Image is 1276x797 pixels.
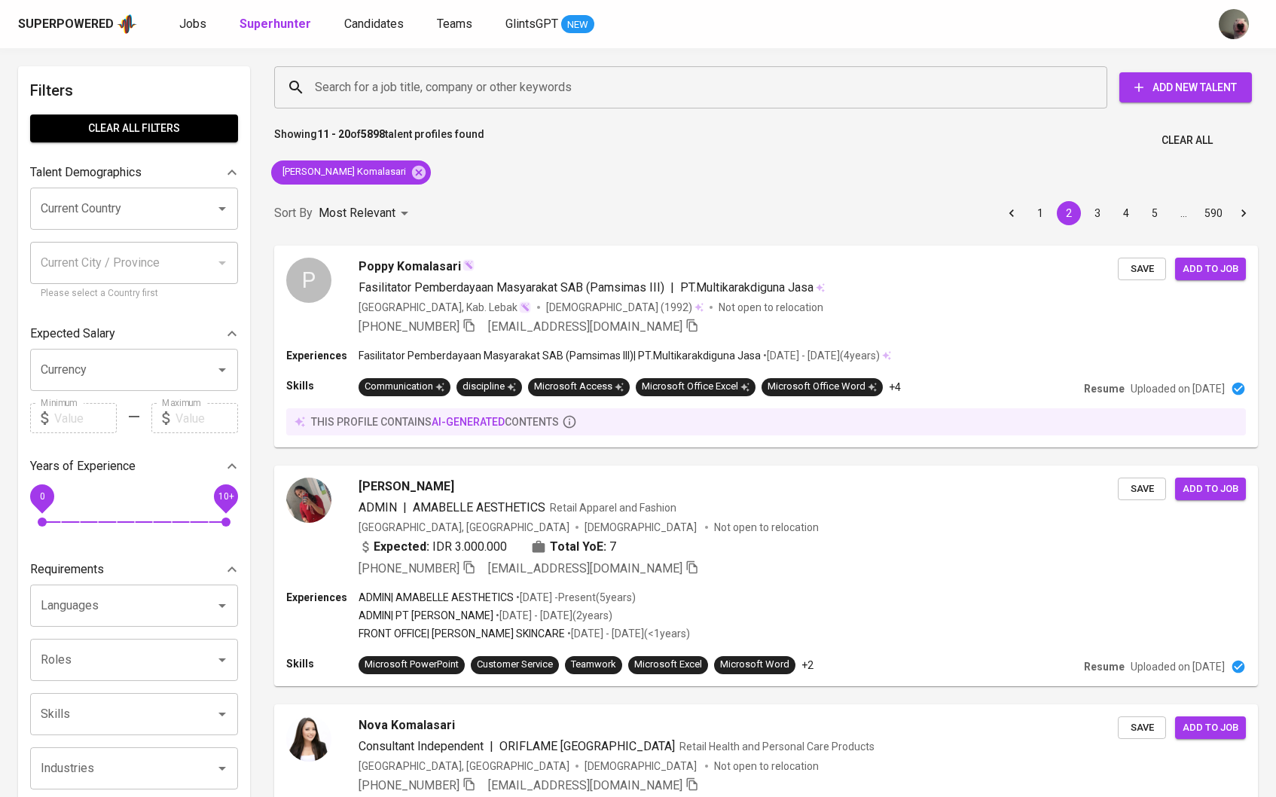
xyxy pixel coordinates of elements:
[18,16,114,33] div: Superpowered
[565,626,690,641] p: • [DATE] - [DATE] ( <1 years )
[359,280,664,295] span: Fasilitator Pemberdayaan Masyarakat SAB (Pamsimas III)
[30,457,136,475] p: Years of Experience
[240,17,311,31] b: Superhunter
[761,348,880,363] p: • [DATE] - [DATE] ( 4 years )
[488,778,682,792] span: [EMAIL_ADDRESS][DOMAIN_NAME]
[359,608,493,623] p: ADMIN | PT [PERSON_NAME]
[286,590,359,605] p: Experiences
[41,286,227,301] p: Please select a Country first
[462,259,475,271] img: magic_wand.svg
[179,15,209,34] a: Jobs
[477,658,553,672] div: Customer Service
[1183,481,1238,498] span: Add to job
[462,380,516,394] div: discipline
[286,716,331,762] img: ca279c43fa1d6babf3696198249f7975.jpg
[432,416,505,428] span: AI-generated
[286,656,359,671] p: Skills
[679,741,875,753] span: Retail Health and Personal Care Products
[505,15,594,34] a: GlintsGPT NEW
[488,561,682,576] span: [EMAIL_ADDRESS][DOMAIN_NAME]
[1171,206,1195,221] div: …
[680,280,814,295] span: PT.Multikarakdiguna Jasa
[286,378,359,393] p: Skills
[18,13,137,35] a: Superpoweredapp logo
[30,319,238,349] div: Expected Salary
[212,359,233,380] button: Open
[1084,381,1125,396] p: Resume
[1183,719,1238,737] span: Add to job
[514,590,636,605] p: • [DATE] - Present ( 5 years )
[1131,381,1225,396] p: Uploaded on [DATE]
[1028,201,1052,225] button: Go to page 1
[212,758,233,779] button: Open
[585,520,699,535] span: [DEMOGRAPHIC_DATA]
[499,739,675,753] span: ORIFLAME [GEOGRAPHIC_DATA]
[374,538,429,556] b: Expected:
[1183,261,1238,278] span: Add to job
[670,279,674,297] span: |
[359,778,459,792] span: [PHONE_NUMBER]
[359,300,531,315] div: [GEOGRAPHIC_DATA], Kab. Lebak
[546,300,704,315] div: (1992)
[359,561,459,576] span: [PHONE_NUMBER]
[365,658,459,672] div: Microsoft PowerPoint
[505,17,558,31] span: GlintsGPT
[719,300,823,315] p: Not open to relocation
[519,301,531,313] img: magic_wand.svg
[359,348,761,363] p: Fasilitator Pemberdayaan Masyarakat SAB (Pamsimas III) | PT.Multikarakdiguna Jasa
[359,500,397,515] span: ADMIN
[1143,201,1167,225] button: Go to page 5
[359,538,507,556] div: IDR 3.000.000
[534,380,624,394] div: Microsoft Access
[317,128,350,140] b: 11 - 20
[403,499,407,517] span: |
[359,716,455,734] span: Nova Komalasari
[493,608,612,623] p: • [DATE] - [DATE] ( 2 years )
[801,658,814,673] p: +2
[30,163,142,182] p: Talent Demographics
[1162,131,1213,150] span: Clear All
[1125,261,1158,278] span: Save
[176,403,238,433] input: Value
[546,300,661,315] span: [DEMOGRAPHIC_DATA]
[39,491,44,502] span: 0
[212,198,233,219] button: Open
[30,157,238,188] div: Talent Demographics
[359,520,569,535] div: [GEOGRAPHIC_DATA], [GEOGRAPHIC_DATA]
[1084,659,1125,674] p: Resume
[1118,258,1166,281] button: Save
[286,478,331,523] img: d2cdd487551b9b954e3d85910501e5dd.jpg
[359,590,514,605] p: ADMIN | AMABELLE AESTHETICS
[271,165,415,179] span: [PERSON_NAME] Komalasari
[271,160,431,185] div: [PERSON_NAME] Komalasari
[609,538,616,556] span: 7
[550,538,606,556] b: Total YoE:
[286,348,359,363] p: Experiences
[437,17,472,31] span: Teams
[1000,201,1024,225] button: Go to previous page
[1057,201,1081,225] button: page 2
[1232,201,1256,225] button: Go to next page
[359,739,484,753] span: Consultant Independent
[42,119,226,138] span: Clear All filters
[240,15,314,34] a: Superhunter
[768,380,877,394] div: Microsoft Office Word
[634,658,702,672] div: Microsoft Excel
[117,13,137,35] img: app logo
[30,560,104,579] p: Requirements
[642,380,749,394] div: Microsoft Office Excel
[365,380,444,394] div: Communication
[1085,201,1110,225] button: Go to page 3
[997,201,1258,225] nav: pagination navigation
[1175,716,1246,740] button: Add to job
[889,380,901,395] p: +4
[274,127,484,154] p: Showing of talent profiles found
[359,319,459,334] span: [PHONE_NUMBER]
[30,451,238,481] div: Years of Experience
[30,554,238,585] div: Requirements
[585,759,699,774] span: [DEMOGRAPHIC_DATA]
[274,246,1258,447] a: PPoppy KomalasariFasilitator Pemberdayaan Masyarakat SAB (Pamsimas III)|PT.Multikarakdiguna Jasa[...
[359,759,569,774] div: [GEOGRAPHIC_DATA], [GEOGRAPHIC_DATA]
[437,15,475,34] a: Teams
[1125,481,1158,498] span: Save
